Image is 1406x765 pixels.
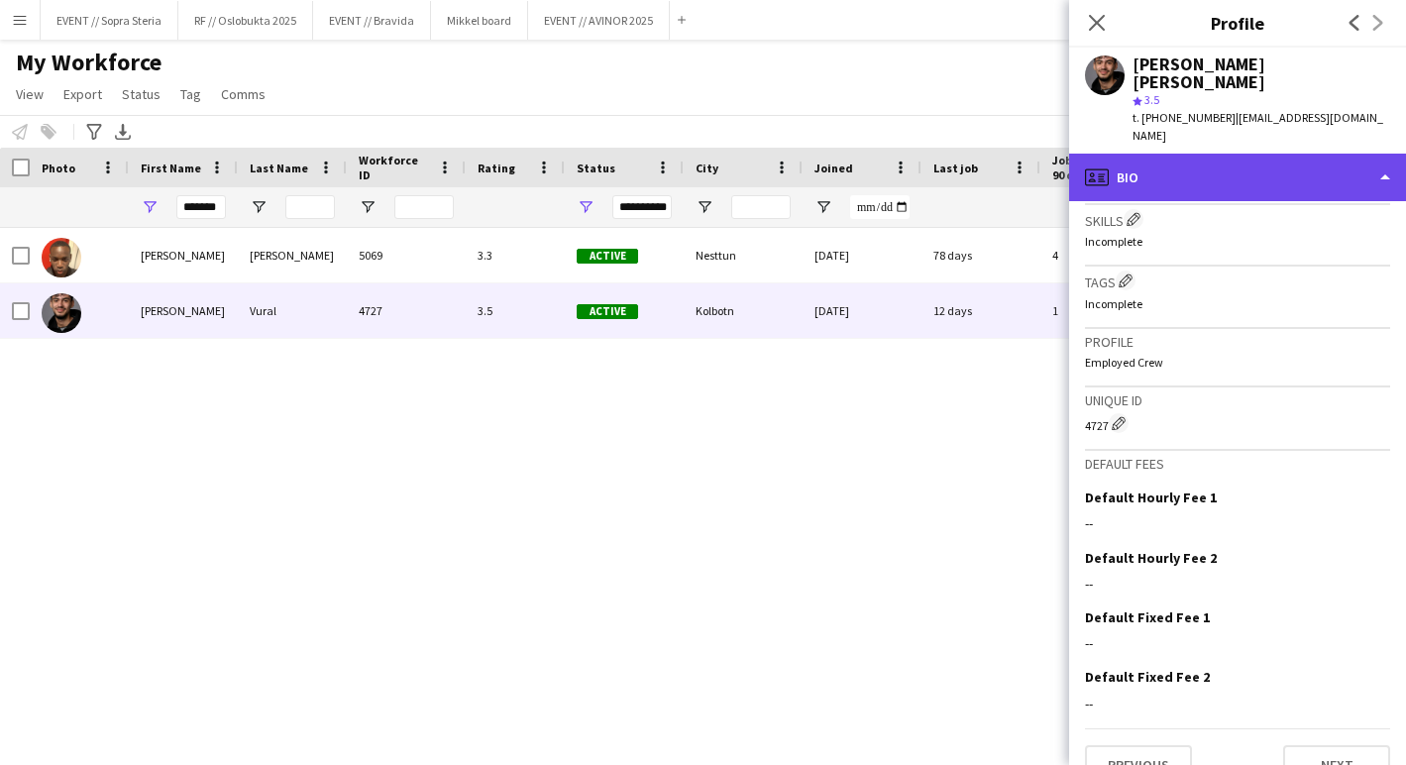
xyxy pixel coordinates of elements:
div: 3.5 [466,283,565,338]
div: 1 [1040,283,1169,338]
div: 12 days [921,283,1040,338]
span: First Name [141,161,201,175]
span: My Workforce [16,48,162,77]
div: Bio [1069,154,1406,201]
button: Open Filter Menu [359,198,377,216]
span: 3.5 [1144,92,1159,107]
span: View [16,85,44,103]
h3: Skills [1085,209,1390,230]
div: 3.3 [466,228,565,282]
span: Jobs (last 90 days) [1052,153,1110,182]
span: Last Name [250,161,308,175]
h3: Default Hourly Fee 1 [1085,489,1217,506]
div: [PERSON_NAME] [129,228,238,282]
p: Incomplete [1085,234,1390,249]
span: Rating [478,161,515,175]
div: [PERSON_NAME] [PERSON_NAME] [1133,55,1390,91]
span: Photo [42,161,75,175]
button: EVENT // AVINOR 2025 [528,1,670,40]
div: Nesttun [684,228,803,282]
button: Open Filter Menu [577,198,595,216]
span: Export [63,85,102,103]
span: Workforce ID [359,153,430,182]
a: Tag [172,81,209,107]
h3: Default Fixed Fee 1 [1085,608,1210,626]
div: -- [1085,695,1390,712]
button: Open Filter Menu [696,198,713,216]
button: EVENT // Sopra Steria [41,1,178,40]
h3: Default Fixed Fee 2 [1085,668,1210,686]
span: Active [577,304,638,319]
h3: Profile [1069,10,1406,36]
button: Open Filter Menu [814,198,832,216]
div: 4 [1040,228,1169,282]
div: [PERSON_NAME] [129,283,238,338]
span: City [696,161,718,175]
span: Status [577,161,615,175]
h3: Unique ID [1085,391,1390,409]
span: Active [577,249,638,264]
span: Status [122,85,161,103]
button: Open Filter Menu [141,198,159,216]
input: Workforce ID Filter Input [394,195,454,219]
input: Last Name Filter Input [285,195,335,219]
a: Comms [213,81,273,107]
div: 5069 [347,228,466,282]
div: 4727 [347,283,466,338]
span: Comms [221,85,266,103]
p: Employed Crew [1085,355,1390,370]
button: Open Filter Menu [250,198,268,216]
h3: Profile [1085,333,1390,351]
app-action-btn: Advanced filters [82,120,106,144]
button: Mikkel board [431,1,528,40]
button: RF // Oslobukta 2025 [178,1,313,40]
input: First Name Filter Input [176,195,226,219]
input: City Filter Input [731,195,791,219]
a: Status [114,81,168,107]
div: 4727 [1085,413,1390,433]
img: Michael Kamilo Chansa [42,238,81,277]
p: Incomplete [1085,296,1390,311]
img: Michael Reboli Vural [42,293,81,333]
div: [DATE] [803,228,921,282]
div: [DATE] [803,283,921,338]
h3: Tags [1085,271,1390,291]
span: Last job [933,161,978,175]
h3: Default fees [1085,455,1390,473]
input: Joined Filter Input [850,195,910,219]
div: -- [1085,575,1390,593]
div: 78 days [921,228,1040,282]
div: [PERSON_NAME] [238,228,347,282]
div: -- [1085,634,1390,652]
a: View [8,81,52,107]
span: Joined [814,161,853,175]
div: -- [1085,514,1390,532]
div: Vural [238,283,347,338]
span: Tag [180,85,201,103]
app-action-btn: Export XLSX [111,120,135,144]
h3: Default Hourly Fee 2 [1085,549,1217,567]
span: | [EMAIL_ADDRESS][DOMAIN_NAME] [1133,110,1383,143]
a: Export [55,81,110,107]
span: t. [PHONE_NUMBER] [1133,110,1236,125]
button: EVENT // Bravida [313,1,431,40]
div: Kolbotn [684,283,803,338]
